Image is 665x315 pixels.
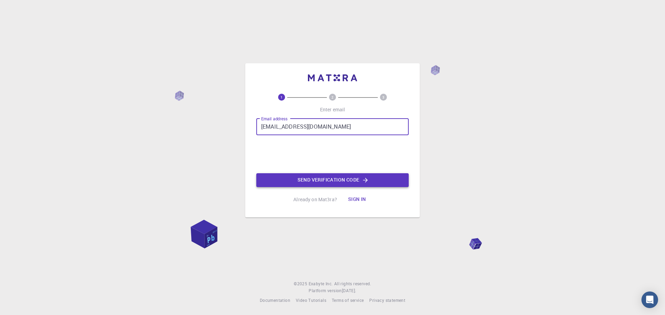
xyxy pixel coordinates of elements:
[281,95,283,100] text: 1
[343,193,372,206] button: Sign in
[342,287,356,294] a: [DATE].
[309,287,342,294] span: Platform version
[260,297,290,303] span: Documentation
[280,141,385,168] iframe: reCAPTCHA
[256,173,409,187] button: Send verification code
[342,288,356,293] span: [DATE] .
[320,106,345,113] p: Enter email
[641,291,658,308] div: Open Intercom Messenger
[369,297,405,303] span: Privacy statement
[332,297,364,304] a: Terms of service
[309,281,333,286] span: Exabyte Inc.
[309,280,333,287] a: Exabyte Inc.
[334,280,371,287] span: All rights reserved.
[296,297,326,304] a: Video Tutorials
[332,297,364,303] span: Terms of service
[260,297,290,304] a: Documentation
[294,280,308,287] span: © 2025
[369,297,405,304] a: Privacy statement
[261,116,287,122] label: Email address
[296,297,326,303] span: Video Tutorials
[382,95,384,100] text: 3
[331,95,334,100] text: 2
[293,196,337,203] p: Already on Mat3ra?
